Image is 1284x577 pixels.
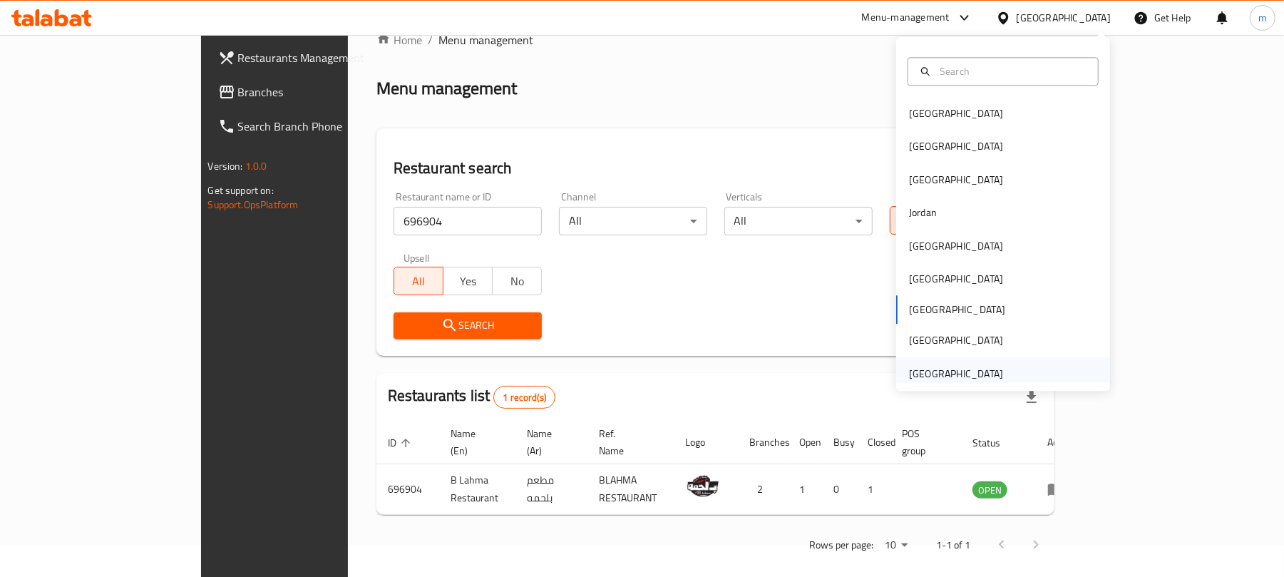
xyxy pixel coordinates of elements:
[909,106,1003,121] div: [GEOGRAPHIC_DATA]
[902,425,944,459] span: POS group
[207,75,416,109] a: Branches
[559,207,707,235] div: All
[909,238,1003,254] div: [GEOGRAPHIC_DATA]
[674,421,738,464] th: Logo
[1047,481,1074,498] div: Menu
[208,181,274,200] span: Get support on:
[404,252,430,262] label: Upsell
[909,172,1003,188] div: [GEOGRAPHIC_DATA]
[856,464,890,515] td: 1
[394,207,542,235] input: Search for restaurant name or ID..
[879,535,913,556] div: Rows per page:
[207,41,416,75] a: Restaurants Management
[809,536,873,554] p: Rows per page:
[376,31,1055,48] nav: breadcrumb
[788,421,822,464] th: Open
[909,139,1003,155] div: [GEOGRAPHIC_DATA]
[890,206,940,235] button: All
[1017,10,1111,26] div: [GEOGRAPHIC_DATA]
[405,317,530,335] span: Search
[443,267,493,295] button: Yes
[1036,421,1085,464] th: Action
[587,464,674,515] td: BLAHMA RESTAURANT
[972,482,1007,499] span: OPEN
[400,271,438,292] span: All
[376,77,517,100] h2: Menu management
[376,421,1085,515] table: enhanced table
[238,83,404,101] span: Branches
[394,158,1038,179] h2: Restaurant search
[245,157,267,175] span: 1.0.0
[822,421,856,464] th: Busy
[909,333,1003,349] div: [GEOGRAPHIC_DATA]
[909,205,937,221] div: Jordan
[724,207,873,235] div: All
[738,421,788,464] th: Branches
[972,434,1019,451] span: Status
[856,421,890,464] th: Closed
[493,386,555,409] div: Total records count
[207,109,416,143] a: Search Branch Phone
[238,118,404,135] span: Search Branch Phone
[492,267,542,295] button: No
[1015,380,1049,414] div: Export file
[934,63,1089,79] input: Search
[685,469,721,504] img: B Lahma Restaurant
[1258,10,1267,26] span: m
[449,271,487,292] span: Yes
[972,481,1007,499] div: OPEN
[208,157,243,175] span: Version:
[388,434,415,451] span: ID
[936,536,970,554] p: 1-1 of 1
[862,9,950,26] div: Menu-management
[394,267,443,295] button: All
[527,425,570,459] span: Name (Ar)
[394,312,542,339] button: Search
[515,464,587,515] td: مطعم بلحمه
[494,391,555,404] span: 1 record(s)
[208,195,299,214] a: Support.OpsPlatform
[498,271,536,292] span: No
[439,464,515,515] td: B Lahma Restaurant
[788,464,822,515] td: 1
[822,464,856,515] td: 0
[909,271,1003,287] div: [GEOGRAPHIC_DATA]
[738,464,788,515] td: 2
[599,425,657,459] span: Ref. Name
[451,425,498,459] span: Name (En)
[238,49,404,66] span: Restaurants Management
[909,366,1003,382] div: [GEOGRAPHIC_DATA]
[428,31,433,48] li: /
[438,31,533,48] span: Menu management
[388,385,555,409] h2: Restaurants list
